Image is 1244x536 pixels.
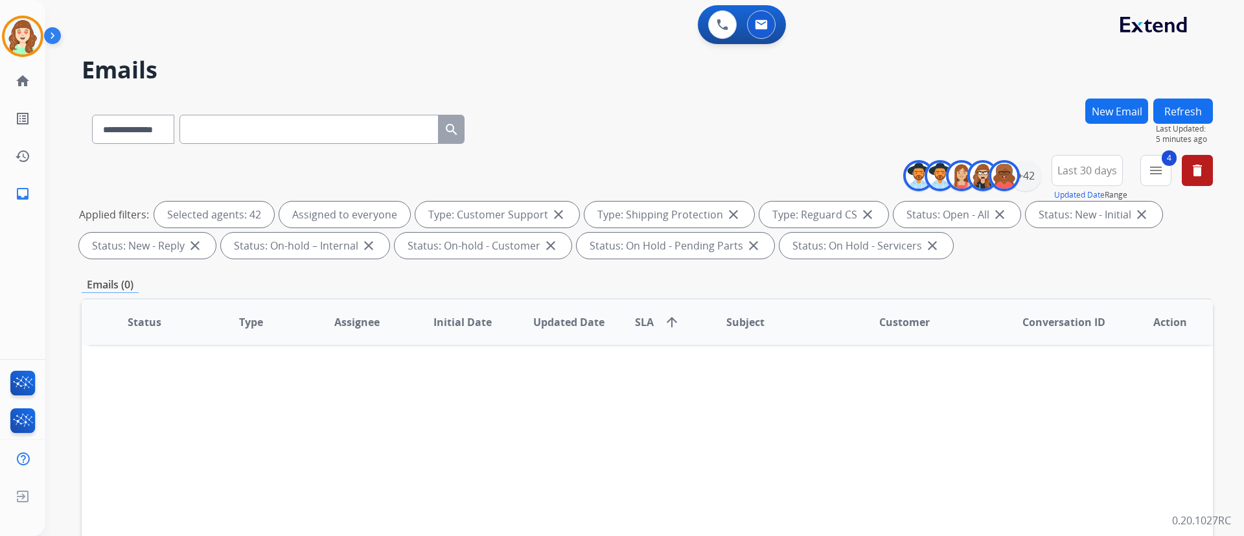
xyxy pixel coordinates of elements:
[82,277,139,293] p: Emails (0)
[79,233,216,259] div: Status: New - Reply
[334,314,380,330] span: Assignee
[992,207,1008,222] mat-icon: close
[1054,190,1105,200] button: Updated Date
[361,238,376,253] mat-icon: close
[15,111,30,126] mat-icon: list_alt
[279,202,410,227] div: Assigned to everyone
[1107,299,1213,345] th: Action
[1172,513,1231,528] p: 0.20.1027RC
[239,314,263,330] span: Type
[221,233,389,259] div: Status: On-hold – Internal
[879,314,930,330] span: Customer
[1134,207,1149,222] mat-icon: close
[15,186,30,202] mat-icon: inbox
[433,314,492,330] span: Initial Date
[893,202,1020,227] div: Status: Open - All
[415,202,579,227] div: Type: Customer Support
[1156,124,1213,134] span: Last Updated:
[1148,163,1164,178] mat-icon: menu
[15,73,30,89] mat-icon: home
[543,238,559,253] mat-icon: close
[726,207,741,222] mat-icon: close
[5,18,41,54] img: avatar
[1162,150,1177,166] span: 4
[15,148,30,164] mat-icon: history
[1026,202,1162,227] div: Status: New - Initial
[533,314,605,330] span: Updated Date
[551,207,566,222] mat-icon: close
[1022,314,1105,330] span: Conversation ID
[1140,155,1171,186] button: 4
[584,202,754,227] div: Type: Shipping Protection
[187,238,203,253] mat-icon: close
[726,314,765,330] span: Subject
[1052,155,1123,186] button: Last 30 days
[779,233,953,259] div: Status: On Hold - Servicers
[664,314,680,330] mat-icon: arrow_upward
[444,122,459,137] mat-icon: search
[925,238,940,253] mat-icon: close
[1057,168,1117,173] span: Last 30 days
[746,238,761,253] mat-icon: close
[860,207,875,222] mat-icon: close
[577,233,774,259] div: Status: On Hold - Pending Parts
[79,207,149,222] p: Applied filters:
[1010,160,1041,191] div: +42
[82,57,1213,83] h2: Emails
[1156,134,1213,145] span: 5 minutes ago
[635,314,654,330] span: SLA
[759,202,888,227] div: Type: Reguard CS
[154,202,274,227] div: Selected agents: 42
[1054,189,1127,200] span: Range
[128,314,161,330] span: Status
[1190,163,1205,178] mat-icon: delete
[395,233,571,259] div: Status: On-hold - Customer
[1085,99,1148,124] button: New Email
[1153,99,1213,124] button: Refresh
